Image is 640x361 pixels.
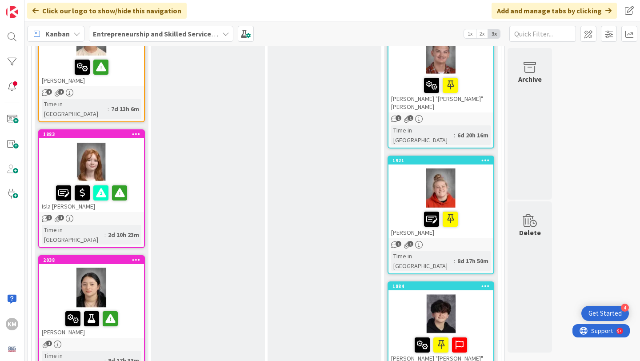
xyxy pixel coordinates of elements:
b: Entrepreneurship and Skilled Services Interventions - [DATE]-[DATE] [93,29,310,38]
a: [PERSON_NAME] "[PERSON_NAME]" [PERSON_NAME]Time in [GEOGRAPHIC_DATA]:6d 20h 16m [388,22,494,148]
div: 2038 [39,256,144,264]
span: : [454,130,455,140]
span: 1 [396,241,401,247]
div: 1883 [43,131,144,137]
div: 8d 17h 50m [455,256,491,266]
span: 3x [488,29,500,38]
div: 1884 [392,283,493,289]
div: Add and manage tabs by clicking [492,3,617,19]
span: : [108,104,109,114]
span: 1 [396,115,401,121]
span: : [454,256,455,266]
div: 1921 [388,156,493,164]
span: 1 [46,341,52,346]
div: KM [6,318,18,330]
div: 1884 [388,282,493,290]
div: [PERSON_NAME] [388,208,493,238]
div: Isla [PERSON_NAME] [39,182,144,212]
div: Get Started [588,309,622,318]
a: [PERSON_NAME]Time in [GEOGRAPHIC_DATA]:7d 13h 6m [38,4,145,122]
div: Time in [GEOGRAPHIC_DATA] [42,225,104,245]
div: [PERSON_NAME] "[PERSON_NAME]" [PERSON_NAME] [388,23,493,112]
a: 1883Isla [PERSON_NAME]Time in [GEOGRAPHIC_DATA]:2d 10h 23m [38,129,145,248]
div: 9+ [45,4,49,11]
img: avatar [6,343,18,355]
div: [PERSON_NAME] [39,308,144,338]
span: 1 [408,115,413,121]
div: Time in [GEOGRAPHIC_DATA] [42,99,108,119]
div: 2038 [43,257,144,263]
div: Delete [519,227,541,238]
div: 1883 [39,130,144,138]
div: [PERSON_NAME] "[PERSON_NAME]" [PERSON_NAME] [388,74,493,112]
div: [PERSON_NAME] [39,56,144,86]
input: Quick Filter... [509,26,576,42]
div: 4 [621,304,629,312]
div: 7d 13h 6m [109,104,141,114]
div: 2d 10h 23m [106,230,141,240]
div: Archive [518,74,542,84]
div: 1921[PERSON_NAME] [388,156,493,238]
span: 2x [476,29,488,38]
span: 1x [464,29,476,38]
div: 1883Isla [PERSON_NAME] [39,130,144,212]
div: Time in [GEOGRAPHIC_DATA] [391,251,454,271]
span: Support [19,1,40,12]
div: Click our logo to show/hide this navigation [27,3,187,19]
span: 1 [58,89,64,95]
span: 1 [408,241,413,247]
span: Kanban [45,28,70,39]
div: Open Get Started checklist, remaining modules: 4 [581,306,629,321]
span: 2 [46,215,52,221]
span: 1 [58,215,64,221]
div: Time in [GEOGRAPHIC_DATA] [391,125,454,145]
a: 1921[PERSON_NAME]Time in [GEOGRAPHIC_DATA]:8d 17h 50m [388,156,494,274]
span: : [104,230,106,240]
div: 1921 [392,157,493,164]
div: 6d 20h 16m [455,130,491,140]
img: Visit kanbanzone.com [6,6,18,18]
div: 2038[PERSON_NAME] [39,256,144,338]
span: 1 [46,89,52,95]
